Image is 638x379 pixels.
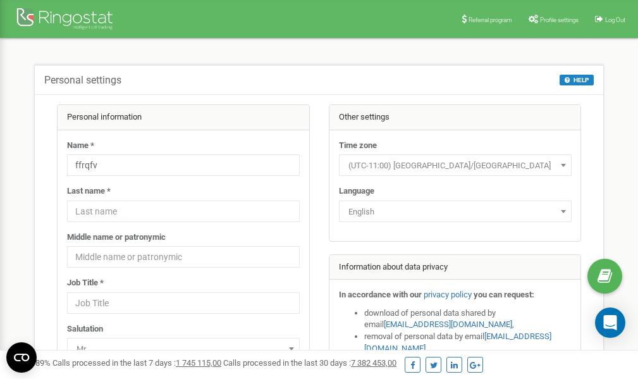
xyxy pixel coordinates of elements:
[343,157,567,175] span: (UTC-11:00) Pacific/Midway
[339,185,374,197] label: Language
[176,358,221,368] u: 1 745 115,00
[469,16,512,23] span: Referral program
[595,308,625,338] div: Open Intercom Messenger
[343,203,567,221] span: English
[67,323,103,335] label: Salutation
[67,292,300,314] input: Job Title
[52,358,221,368] span: Calls processed in the last 7 days :
[605,16,625,23] span: Log Out
[223,358,396,368] span: Calls processed in the last 30 days :
[339,201,572,222] span: English
[44,75,121,86] h5: Personal settings
[540,16,579,23] span: Profile settings
[67,140,94,152] label: Name *
[424,290,472,299] a: privacy policy
[560,75,594,85] button: HELP
[58,105,309,130] div: Personal information
[67,338,300,359] span: Mr.
[67,154,300,176] input: Name
[67,232,166,244] label: Middle name or patronymic
[67,185,111,197] label: Last name *
[329,255,581,280] div: Information about data privacy
[339,290,422,299] strong: In accordance with our
[6,342,37,373] button: Open CMP widget
[364,331,572,354] li: removal of personal data by email ,
[67,201,300,222] input: Last name
[67,246,300,268] input: Middle name or patronymic
[384,320,512,329] a: [EMAIL_ADDRESS][DOMAIN_NAME]
[351,358,396,368] u: 7 382 453,00
[474,290,534,299] strong: you can request:
[339,154,572,176] span: (UTC-11:00) Pacific/Midway
[339,140,377,152] label: Time zone
[67,277,104,289] label: Job Title *
[364,308,572,331] li: download of personal data shared by email ,
[71,340,295,358] span: Mr.
[329,105,581,130] div: Other settings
